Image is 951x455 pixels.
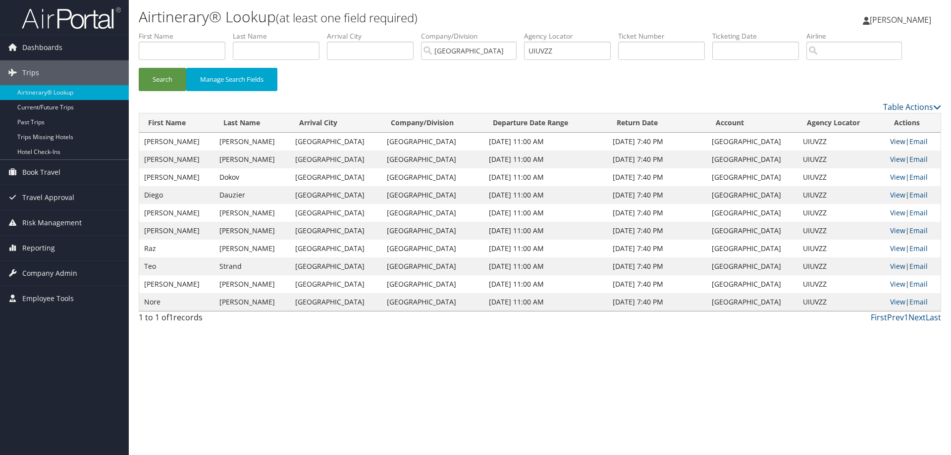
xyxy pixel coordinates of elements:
a: Email [909,297,928,306]
td: | [885,293,941,311]
td: | [885,168,941,186]
td: UIUVZZ [798,293,885,311]
div: 1 to 1 of records [139,311,328,328]
a: Last [926,312,941,323]
td: Nore [139,293,214,311]
td: [GEOGRAPHIC_DATA] [707,222,798,240]
td: UIUVZZ [798,204,885,222]
td: [GEOGRAPHIC_DATA] [382,257,484,275]
td: | [885,151,941,168]
button: Search [139,68,186,91]
td: [PERSON_NAME] [139,168,214,186]
label: Ticketing Date [712,31,806,41]
td: [GEOGRAPHIC_DATA] [290,240,382,257]
th: Return Date: activate to sort column ascending [608,113,707,133]
td: [DATE] 7:40 PM [608,257,707,275]
label: Agency Locator [524,31,618,41]
span: [PERSON_NAME] [870,14,931,25]
th: Last Name: activate to sort column ascending [214,113,290,133]
span: Risk Management [22,210,82,235]
td: UIUVZZ [798,222,885,240]
td: [DATE] 11:00 AM [484,222,607,240]
span: Reporting [22,236,55,260]
td: UIUVZZ [798,133,885,151]
td: [DATE] 11:00 AM [484,240,607,257]
td: | [885,204,941,222]
td: [PERSON_NAME] [214,240,290,257]
a: View [890,190,905,200]
td: UIUVZZ [798,257,885,275]
td: [PERSON_NAME] [214,222,290,240]
th: Account: activate to sort column ascending [707,113,798,133]
h1: Airtinerary® Lookup [139,6,674,27]
th: Departure Date Range: activate to sort column ascending [484,113,607,133]
th: Agency Locator: activate to sort column ascending [798,113,885,133]
td: | [885,257,941,275]
td: | [885,133,941,151]
a: View [890,297,905,306]
a: View [890,279,905,289]
td: [DATE] 11:00 AM [484,133,607,151]
th: Actions [885,113,941,133]
span: 1 [169,312,173,323]
td: [GEOGRAPHIC_DATA] [707,293,798,311]
td: [GEOGRAPHIC_DATA] [707,275,798,293]
span: Company Admin [22,261,77,286]
td: UIUVZZ [798,240,885,257]
a: Email [909,190,928,200]
a: View [890,154,905,164]
a: Prev [887,312,904,323]
th: Company/Division [382,113,484,133]
td: [DATE] 7:40 PM [608,186,707,204]
td: UIUVZZ [798,151,885,168]
span: Book Travel [22,160,60,185]
td: Dauzier [214,186,290,204]
span: Travel Approval [22,185,74,210]
td: | [885,186,941,204]
td: [PERSON_NAME] [214,151,290,168]
td: [GEOGRAPHIC_DATA] [707,240,798,257]
small: (at least one field required) [276,9,418,26]
td: [GEOGRAPHIC_DATA] [707,168,798,186]
th: Arrival City: activate to sort column ascending [290,113,382,133]
td: [GEOGRAPHIC_DATA] [290,293,382,311]
td: [GEOGRAPHIC_DATA] [707,257,798,275]
label: Airline [806,31,909,41]
a: Email [909,172,928,182]
td: | [885,275,941,293]
td: [DATE] 7:40 PM [608,293,707,311]
td: [PERSON_NAME] [139,151,214,168]
td: [GEOGRAPHIC_DATA] [382,133,484,151]
td: [GEOGRAPHIC_DATA] [382,275,484,293]
td: [GEOGRAPHIC_DATA] [707,133,798,151]
a: View [890,208,905,217]
td: [PERSON_NAME] [139,204,214,222]
a: First [871,312,887,323]
td: [GEOGRAPHIC_DATA] [290,168,382,186]
td: UIUVZZ [798,168,885,186]
td: Dokov [214,168,290,186]
td: [GEOGRAPHIC_DATA] [290,186,382,204]
a: Email [909,154,928,164]
span: Employee Tools [22,286,74,311]
td: [GEOGRAPHIC_DATA] [382,240,484,257]
td: [GEOGRAPHIC_DATA] [382,204,484,222]
td: [GEOGRAPHIC_DATA] [707,186,798,204]
a: View [890,172,905,182]
td: [DATE] 11:00 AM [484,257,607,275]
button: Manage Search Fields [186,68,277,91]
td: [GEOGRAPHIC_DATA] [382,222,484,240]
td: [GEOGRAPHIC_DATA] [290,151,382,168]
td: [GEOGRAPHIC_DATA] [707,204,798,222]
a: Email [909,226,928,235]
td: Raz [139,240,214,257]
td: [GEOGRAPHIC_DATA] [382,151,484,168]
td: [DATE] 7:40 PM [608,240,707,257]
td: [PERSON_NAME] [139,275,214,293]
td: [GEOGRAPHIC_DATA] [382,293,484,311]
label: Ticket Number [618,31,712,41]
td: [DATE] 11:00 AM [484,168,607,186]
span: Trips [22,60,39,85]
td: [GEOGRAPHIC_DATA] [290,275,382,293]
td: [PERSON_NAME] [214,293,290,311]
